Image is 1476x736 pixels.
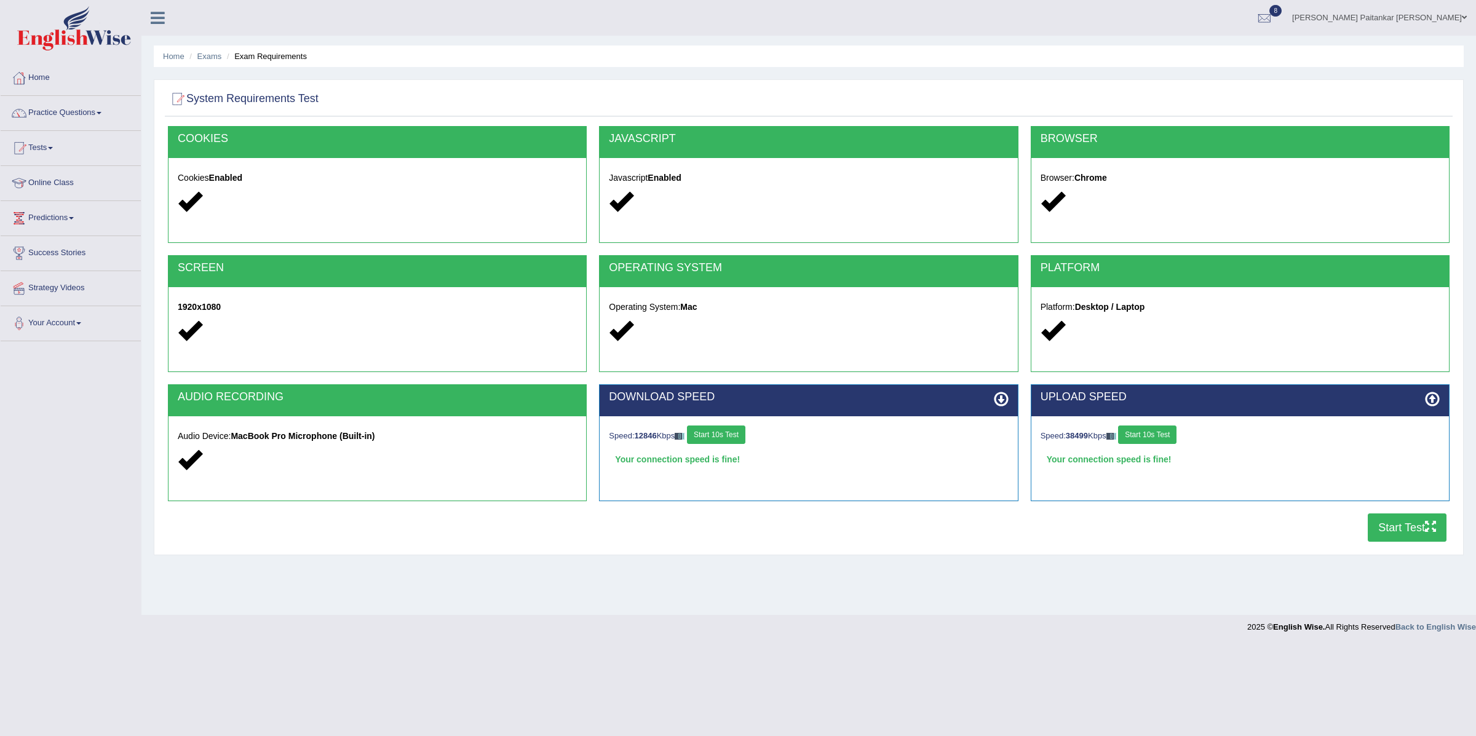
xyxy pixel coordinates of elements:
[178,262,577,274] h2: SCREEN
[178,133,577,145] h2: COOKIES
[1368,513,1446,542] button: Start Test
[178,391,577,403] h2: AUDIO RECORDING
[178,173,577,183] h5: Cookies
[1041,303,1440,312] h5: Platform:
[178,432,577,441] h5: Audio Device:
[609,133,1008,145] h2: JAVASCRIPT
[209,173,242,183] strong: Enabled
[231,431,375,441] strong: MacBook Pro Microphone (Built-in)
[609,391,1008,403] h2: DOWNLOAD SPEED
[1247,615,1476,633] div: 2025 © All Rights Reserved
[675,433,684,440] img: ajax-loader-fb-connection.gif
[1273,622,1325,631] strong: English Wise.
[1106,433,1116,440] img: ajax-loader-fb-connection.gif
[609,262,1008,274] h2: OPERATING SYSTEM
[1,131,141,162] a: Tests
[1041,133,1440,145] h2: BROWSER
[635,431,657,440] strong: 12846
[1041,173,1440,183] h5: Browser:
[609,450,1008,469] div: Your connection speed is fine!
[1269,5,1282,17] span: 8
[609,425,1008,447] div: Speed: Kbps
[1074,173,1107,183] strong: Chrome
[1,306,141,337] a: Your Account
[1041,425,1440,447] div: Speed: Kbps
[224,50,307,62] li: Exam Requirements
[1118,425,1176,444] button: Start 10s Test
[609,303,1008,312] h5: Operating System:
[1,61,141,92] a: Home
[1041,391,1440,403] h2: UPLOAD SPEED
[1041,450,1440,469] div: Your connection speed is fine!
[1,271,141,302] a: Strategy Videos
[1066,431,1088,440] strong: 38499
[1,96,141,127] a: Practice Questions
[1041,262,1440,274] h2: PLATFORM
[1,166,141,197] a: Online Class
[163,52,184,61] a: Home
[168,90,319,108] h2: System Requirements Test
[1395,622,1476,631] a: Back to English Wise
[648,173,681,183] strong: Enabled
[1075,302,1145,312] strong: Desktop / Laptop
[687,425,745,444] button: Start 10s Test
[680,302,697,312] strong: Mac
[178,302,221,312] strong: 1920x1080
[197,52,222,61] a: Exams
[1,201,141,232] a: Predictions
[1,236,141,267] a: Success Stories
[609,173,1008,183] h5: Javascript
